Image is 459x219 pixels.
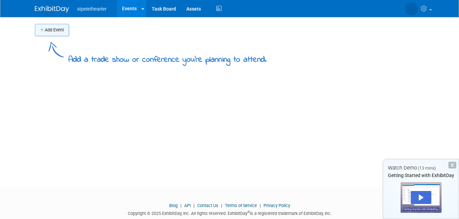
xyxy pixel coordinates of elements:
[418,166,436,171] span: (13 mins)
[225,203,257,208] a: Terms of Service
[383,172,459,179] div: Getting Started with ExhibitDay
[197,203,218,208] a: Contact Us
[258,203,262,208] span: |
[383,164,459,172] div: Watch Demo
[169,203,178,208] a: Blog
[192,203,196,208] span: |
[77,6,107,12] span: stpetethearter
[35,24,69,36] button: Add Event
[405,2,418,15] img: makayla Last
[68,49,267,66] div: Add a trade show or conference you're planning to attend.
[247,210,250,214] sup: ®
[219,203,224,208] span: |
[179,203,183,208] span: |
[264,203,290,208] a: Privacy Policy
[448,162,456,169] div: Dismiss
[184,203,191,208] a: API
[35,6,69,13] img: ExhibitDay
[411,191,431,204] div: Play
